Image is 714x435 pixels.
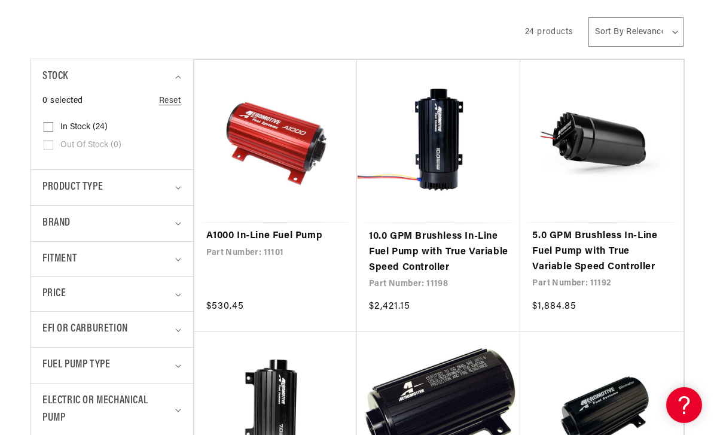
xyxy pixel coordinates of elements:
[60,122,108,133] span: In stock (24)
[42,321,128,338] span: EFI or Carburetion
[42,215,71,232] span: Brand
[42,312,181,347] summary: EFI or Carburetion (0 selected)
[42,277,181,311] summary: Price
[42,242,181,277] summary: Fitment (0 selected)
[42,179,103,196] span: Product type
[60,140,121,151] span: Out of stock (0)
[42,95,83,108] span: 0 selected
[42,206,181,241] summary: Brand (0 selected)
[42,348,181,383] summary: Fuel Pump Type (0 selected)
[42,286,66,302] span: Price
[532,229,671,275] a: 5.0 GPM Brushless In-Line Fuel Pump with True Variable Speed Controller
[42,251,77,268] span: Fitment
[42,68,68,86] span: Stock
[206,229,345,244] a: A1000 In-Line Fuel Pump
[42,357,110,374] span: Fuel Pump Type
[42,393,170,427] span: Electric or Mechanical Pump
[369,229,508,275] a: 10.0 GPM Brushless In-Line Fuel Pump with True Variable Speed Controller
[525,28,573,36] span: 24 products
[42,170,181,205] summary: Product type (0 selected)
[42,59,181,95] summary: Stock (0 selected)
[159,95,181,108] a: Reset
